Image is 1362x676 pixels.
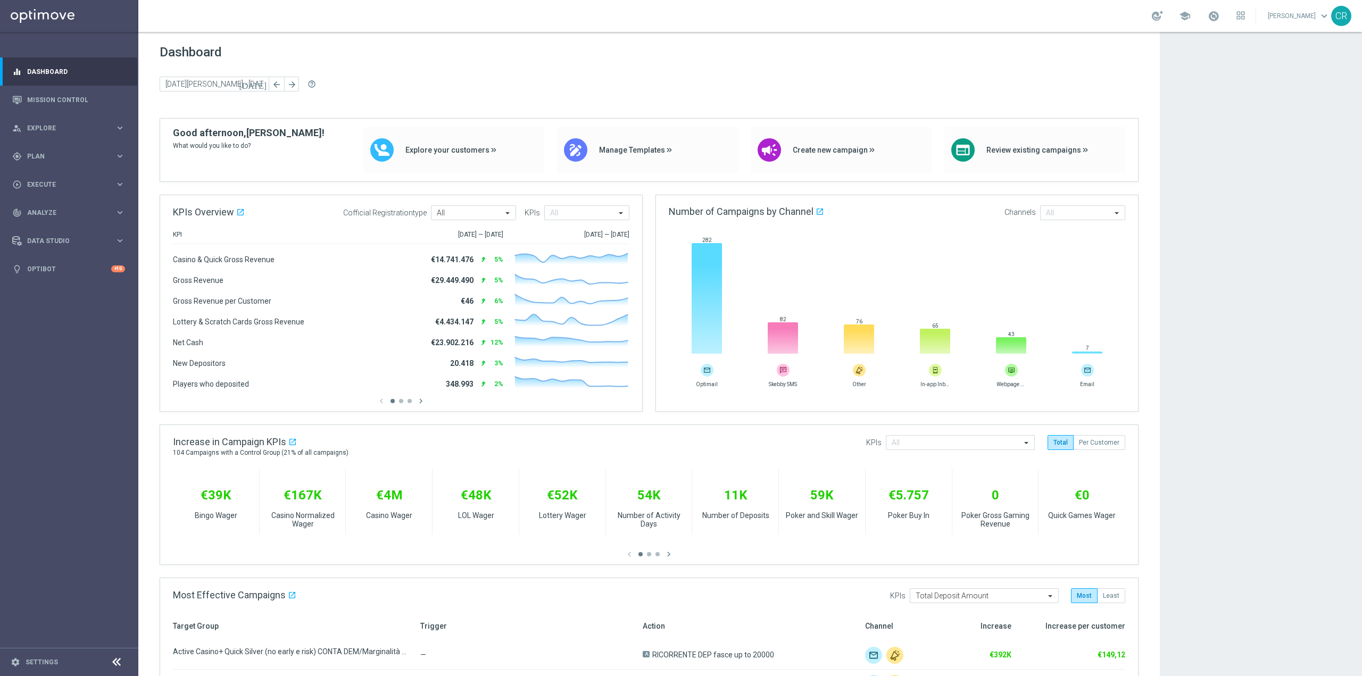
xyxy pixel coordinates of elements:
div: Mission Control [12,86,125,114]
button: play_circle_outline Execute keyboard_arrow_right [12,180,126,189]
div: Data Studio [12,236,115,246]
div: CR [1331,6,1351,26]
a: Mission Control [27,86,125,114]
a: [PERSON_NAME]keyboard_arrow_down [1267,8,1331,24]
i: play_circle_outline [12,180,22,189]
span: Data Studio [27,238,115,244]
span: keyboard_arrow_down [1318,10,1330,22]
button: equalizer Dashboard [12,68,126,76]
i: keyboard_arrow_right [115,236,125,246]
div: Execute [12,180,115,189]
span: Plan [27,153,115,160]
a: Optibot [27,255,111,283]
i: person_search [12,123,22,133]
i: equalizer [12,67,22,77]
span: Explore [27,125,115,131]
a: Settings [26,659,58,665]
i: settings [11,657,20,667]
a: Dashboard [27,57,125,86]
div: Dashboard [12,57,125,86]
button: Data Studio keyboard_arrow_right [12,237,126,245]
button: Mission Control [12,96,126,104]
button: gps_fixed Plan keyboard_arrow_right [12,152,126,161]
i: keyboard_arrow_right [115,207,125,218]
span: Execute [27,181,115,188]
div: +10 [111,265,125,272]
span: Analyze [27,210,115,216]
button: lightbulb Optibot +10 [12,265,126,273]
i: keyboard_arrow_right [115,151,125,161]
i: lightbulb [12,264,22,274]
i: keyboard_arrow_right [115,123,125,133]
span: school [1179,10,1191,22]
div: Plan [12,152,115,161]
button: track_changes Analyze keyboard_arrow_right [12,208,126,217]
i: keyboard_arrow_right [115,179,125,189]
div: Optibot [12,255,125,283]
i: track_changes [12,208,22,218]
button: person_search Explore keyboard_arrow_right [12,124,126,132]
i: gps_fixed [12,152,22,161]
div: Explore [12,123,115,133]
div: Analyze [12,208,115,218]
